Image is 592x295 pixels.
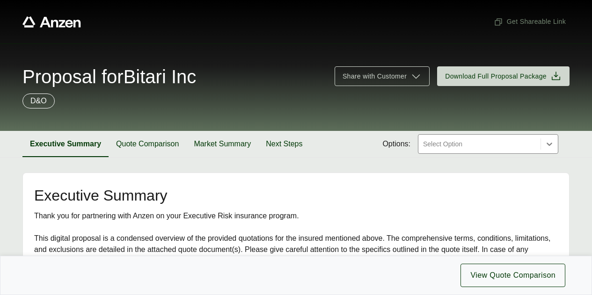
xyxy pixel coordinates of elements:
button: Executive Summary [22,131,109,157]
button: Share with Customer [335,66,430,86]
span: Get Shareable Link [494,17,566,27]
button: Next Steps [258,131,310,157]
button: View Quote Comparison [460,264,565,287]
a: Anzen website [22,16,81,28]
button: Quote Comparison [109,131,186,157]
span: Options: [382,138,410,150]
span: Share with Customer [343,72,407,81]
span: Proposal for Bitari Inc [22,67,196,86]
button: Download Full Proposal Package [437,66,570,86]
button: Market Summary [186,131,258,157]
span: Download Full Proposal Package [445,72,547,81]
span: View Quote Comparison [470,270,555,281]
h2: Executive Summary [34,188,558,203]
button: Get Shareable Link [490,13,570,30]
div: Thank you for partnering with Anzen on your Executive Risk insurance program. This digital propos... [34,210,558,266]
p: D&O [30,95,47,107]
